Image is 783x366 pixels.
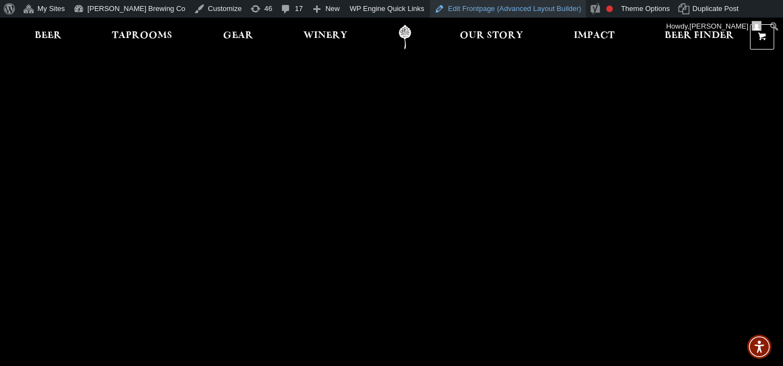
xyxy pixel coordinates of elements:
a: Odell Home [384,25,426,50]
span: Gear [223,31,253,40]
span: Our Story [460,31,523,40]
div: Accessibility Menu [747,335,771,359]
span: Beer [35,31,62,40]
a: Beer Finder [657,25,741,50]
a: Impact [567,25,622,50]
span: Impact [574,31,615,40]
a: Winery [296,25,355,50]
a: Taprooms [105,25,180,50]
span: Beer Finder [665,31,734,40]
span: Winery [303,31,347,40]
a: Beer [28,25,69,50]
div: Focus keyphrase not set [606,6,613,12]
a: Gear [216,25,260,50]
span: [PERSON_NAME] [689,22,748,30]
span: Taprooms [112,31,172,40]
a: Howdy, [662,18,766,35]
a: Our Story [453,25,530,50]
